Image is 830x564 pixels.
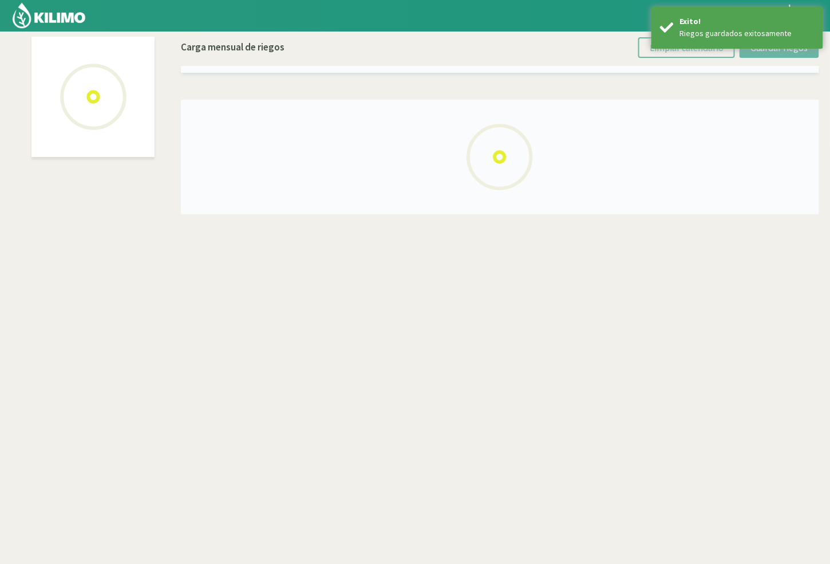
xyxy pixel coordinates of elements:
div: Exito! [680,15,815,28]
button: Limpiar calendario [638,37,735,58]
p: Carga mensual de riegos [181,40,284,55]
img: Loading... [442,100,557,214]
div: Riegos guardados exitosamente [680,28,815,40]
span: Limpiar calendario [650,42,724,53]
img: Kilimo [11,2,86,29]
img: Loading... [36,40,151,154]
